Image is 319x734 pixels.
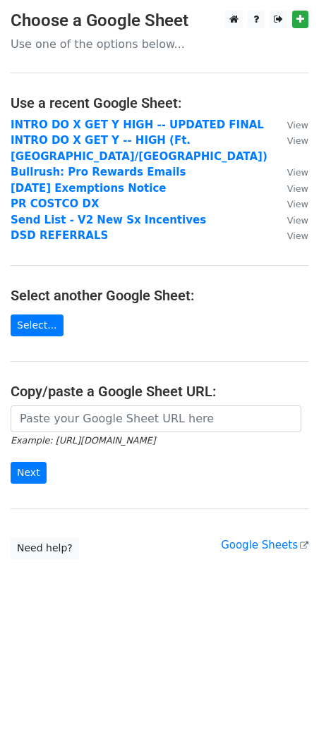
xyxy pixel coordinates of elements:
h4: Select another Google Sheet: [11,287,308,304]
small: Example: [URL][DOMAIN_NAME] [11,435,155,446]
h4: Use a recent Google Sheet: [11,94,308,111]
small: View [287,135,308,146]
a: Google Sheets [221,539,308,551]
h4: Copy/paste a Google Sheet URL: [11,383,308,400]
a: PR COSTCO DX [11,197,100,210]
a: View [273,229,308,242]
p: Use one of the options below... [11,37,308,51]
input: Next [11,462,47,484]
input: Paste your Google Sheet URL here [11,405,301,432]
a: View [273,134,308,147]
a: INTRO DO X GET Y HIGH -- UPDATED FINAL [11,118,264,131]
small: View [287,167,308,178]
a: INTRO DO X GET Y -- HIGH (Ft. [GEOGRAPHIC_DATA]/[GEOGRAPHIC_DATA]) [11,134,267,163]
a: View [273,182,308,195]
small: View [287,215,308,226]
a: View [273,166,308,178]
small: View [287,183,308,194]
a: View [273,214,308,226]
h3: Choose a Google Sheet [11,11,308,31]
a: Bullrush: Pro Rewards Emails [11,166,186,178]
a: Send List - V2 New Sx Incentives [11,214,206,226]
small: View [287,231,308,241]
small: View [287,120,308,130]
a: [DATE] Exemptions Notice [11,182,166,195]
a: Need help? [11,537,79,559]
small: View [287,199,308,209]
a: Select... [11,314,64,336]
a: DSD REFERRALS [11,229,108,242]
a: View [273,197,308,210]
a: View [273,118,308,131]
